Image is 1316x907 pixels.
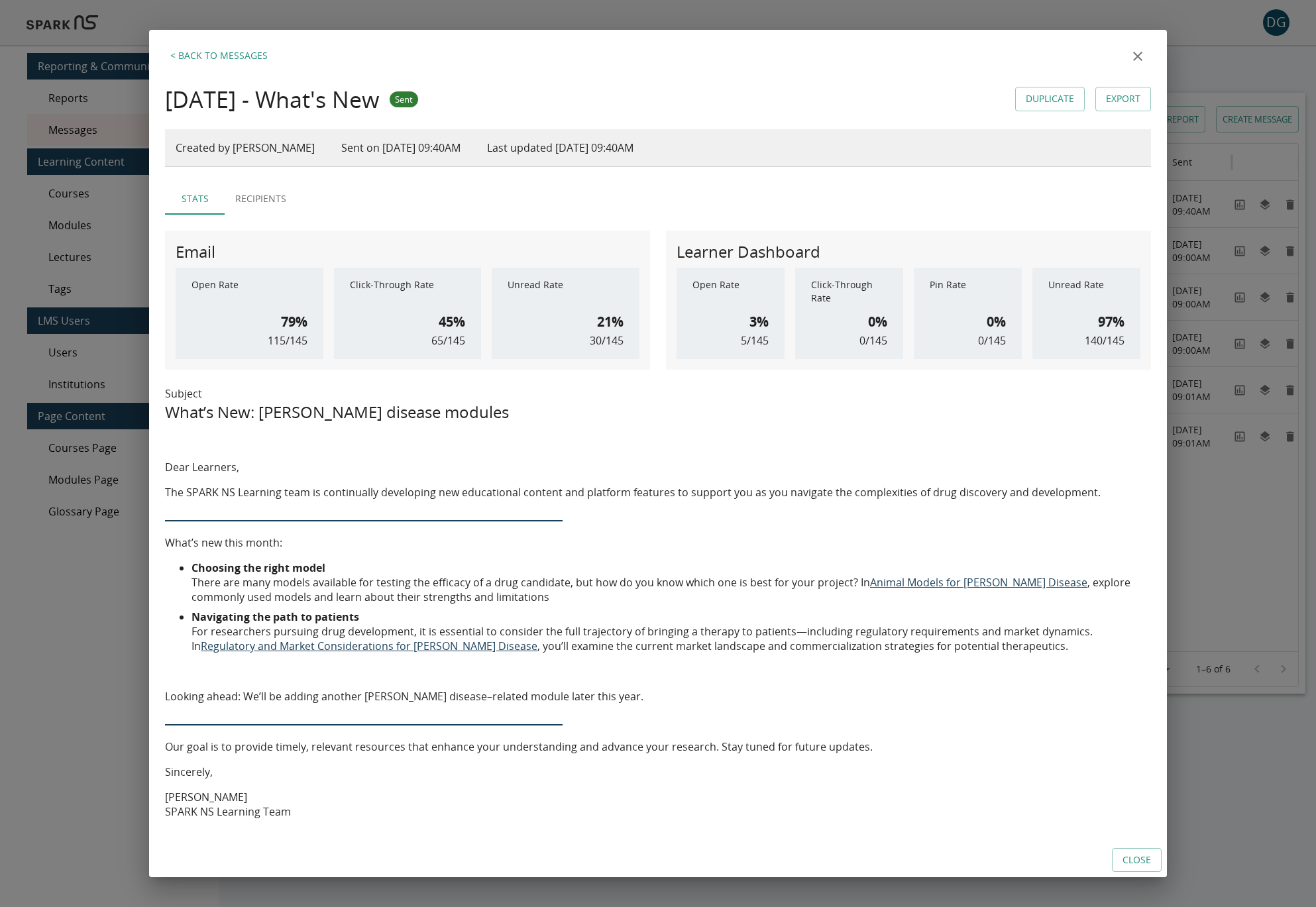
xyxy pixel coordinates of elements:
[165,386,1151,401] p: Subject
[201,639,537,653] a: Regulatory and Market Considerations for [PERSON_NAME] Disease
[677,241,820,262] h5: Learner Dashboard
[192,610,359,624] strong: Navigating the path to patients
[390,93,418,105] span: Sent
[1048,278,1124,305] p: Unread Rate
[1098,311,1124,333] h6: 97%
[508,278,624,305] p: Unread Rate
[692,278,769,305] p: Open Rate
[165,43,273,70] button: Back to Messages
[165,460,1151,474] p: Dear Learners,
[439,311,465,333] h6: 45%
[987,311,1006,333] h6: 0%
[176,140,315,156] p: Created by [PERSON_NAME]
[341,140,461,156] p: Sent on [DATE] 09:40AM
[590,333,624,348] p: 30 / 145
[978,333,1006,348] p: 0 / 145
[165,485,1151,500] p: The SPARK NS Learning team is continually developing new educational content and platform feature...
[165,765,1151,779] p: Sincerely,
[176,241,215,262] h5: Email
[1095,87,1151,111] a: Export
[165,401,1151,423] h5: What’s New: [PERSON_NAME] disease modules
[811,278,887,305] p: Click-Through Rate
[930,278,1006,305] p: Pin Rate
[350,278,466,305] p: Click-Through Rate
[192,560,325,575] strong: Choosing the right model
[165,183,1151,215] div: Active Tab
[1124,43,1151,70] button: close
[192,610,1151,653] li: For researchers pursuing drug development, it is essential to consider the full trajectory of bri...
[192,278,307,305] p: Open Rate
[741,333,769,348] p: 5 / 145
[870,575,1087,590] a: Animal Models for [PERSON_NAME] Disease
[597,311,624,333] h6: 21%
[281,311,307,333] h6: 79%
[165,790,1151,819] p: [PERSON_NAME] SPARK NS Learning Team
[1112,848,1162,873] button: Close
[859,333,887,348] p: 0 / 145
[268,333,307,348] p: 115 / 145
[165,535,1151,550] p: What’s new this month:
[1085,333,1124,348] p: 140 / 145
[749,311,769,333] h6: 3%
[868,311,887,333] h6: 0%
[165,739,1151,754] p: Our goal is to provide timely, relevant resources that enhance your understanding and advance you...
[1015,87,1085,111] button: Duplicate
[431,333,465,348] p: 65 / 145
[487,140,633,156] p: Last updated [DATE] 09:40AM
[165,85,379,113] h4: [DATE] - What's New
[165,183,225,215] button: Stats
[225,183,297,215] button: Recipients
[165,689,1151,704] p: Looking ahead: We’ll be adding another [PERSON_NAME] disease–related module later this year.
[192,560,1151,604] li: There are many models available for testing the efficacy of a drug candidate, but how do you know...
